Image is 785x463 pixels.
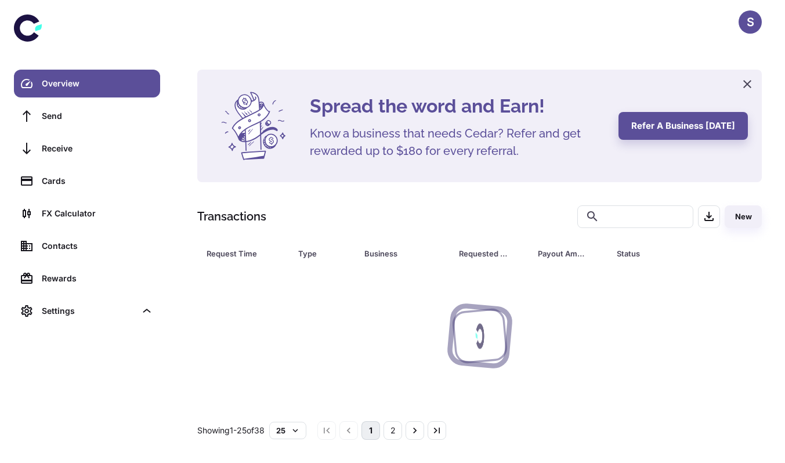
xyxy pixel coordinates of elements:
span: Request Time [207,245,284,262]
div: Receive [42,142,153,155]
div: Settings [42,305,136,317]
span: Payout Amount [538,245,603,262]
div: Overview [42,77,153,90]
button: Go to last page [428,421,446,440]
div: Type [298,245,335,262]
h5: Know a business that needs Cedar? Refer and get rewarded up to $180 for every referral. [310,125,600,160]
a: FX Calculator [14,200,160,227]
div: FX Calculator [42,207,153,220]
span: Status [617,245,714,262]
button: Go to page 2 [384,421,402,440]
a: Receive [14,135,160,162]
span: Requested Amount [459,245,524,262]
a: Overview [14,70,160,97]
button: 25 [269,422,306,439]
nav: pagination navigation [316,421,448,440]
button: S [739,10,762,34]
div: Settings [14,297,160,325]
h4: Spread the word and Earn! [310,92,605,120]
a: Contacts [14,232,160,260]
span: Type [298,245,350,262]
div: Requested Amount [459,245,509,262]
div: Payout Amount [538,245,588,262]
div: Cards [42,175,153,187]
button: New [725,205,762,228]
a: Cards [14,167,160,195]
a: Send [14,102,160,130]
div: Send [42,110,153,122]
h1: Transactions [197,208,266,225]
a: Rewards [14,265,160,292]
p: Showing 1-25 of 38 [197,424,265,437]
div: Request Time [207,245,269,262]
div: Contacts [42,240,153,252]
div: Rewards [42,272,153,285]
button: Go to next page [406,421,424,440]
div: Status [617,245,699,262]
button: page 1 [361,421,380,440]
button: Refer a business [DATE] [618,112,748,140]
